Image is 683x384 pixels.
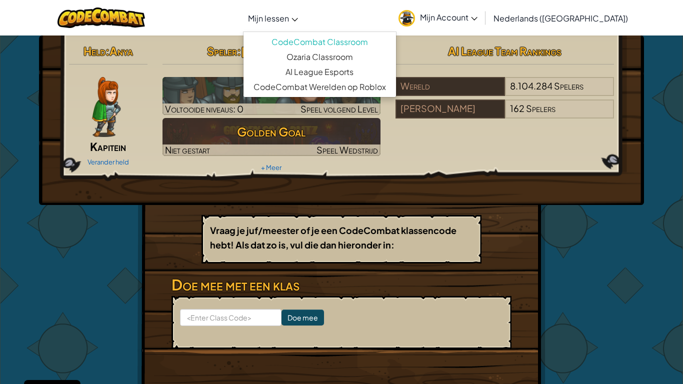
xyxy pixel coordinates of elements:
span: Speler [207,44,237,58]
span: [PERSON_NAME] [241,44,335,58]
span: Voltooide niveaus: 0 [165,103,243,114]
a: Ozaria Classroom [243,49,396,64]
h3: Golden Goal [162,120,381,143]
input: <Enter Class Code> [180,309,281,326]
div: Wereld [395,77,504,96]
span: : [237,44,241,58]
img: avatar [398,10,415,26]
span: Mijn Account [420,12,477,22]
span: Speel volgend Level [300,103,378,114]
a: CodeCombat Classroom [243,34,396,49]
h3: CS1 [162,79,381,102]
span: Spelers [554,80,583,91]
a: Verander held [87,158,129,166]
input: Doe mee [281,309,324,325]
a: [PERSON_NAME]162Spelers [395,109,614,120]
a: Nederlands ([GEOGRAPHIC_DATA]) [488,4,633,31]
img: CS1 [162,77,381,115]
a: + Meer [261,163,281,171]
span: Speel Wedstrijd [316,144,378,155]
a: Mijn Account [393,2,482,33]
a: Wereld8.104.284Spelers [395,86,614,98]
img: Golden Goal [162,118,381,156]
a: CodeCombat Werelden op Roblox [243,79,396,94]
span: Spelers [526,102,555,114]
span: 162 [510,102,524,114]
a: Speel volgend Level [162,77,381,115]
img: captain-pose.png [92,77,120,137]
span: Anya [109,44,133,58]
b: Vraag je juf/meester of je een CodeCombat klassencode hebt! Als dat zo is, vul die dan hieronder in: [210,224,456,250]
span: 8.104.284 [510,80,552,91]
img: CodeCombat logo [57,7,145,28]
span: Mijn lessen [248,13,289,23]
span: : [105,44,109,58]
a: Golden GoalNiet gestartSpeel Wedstrijd [162,118,381,156]
span: Niet gestart [165,144,210,155]
span: Held [83,44,105,58]
span: Kapitein [90,139,126,153]
span: AI League Team Rankings [448,44,561,58]
h3: Doe mee met een klas [171,273,511,296]
span: Nederlands ([GEOGRAPHIC_DATA]) [493,13,628,23]
a: Mijn lessen [243,4,303,31]
div: [PERSON_NAME] [395,99,504,118]
a: AI League Esports [243,64,396,79]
